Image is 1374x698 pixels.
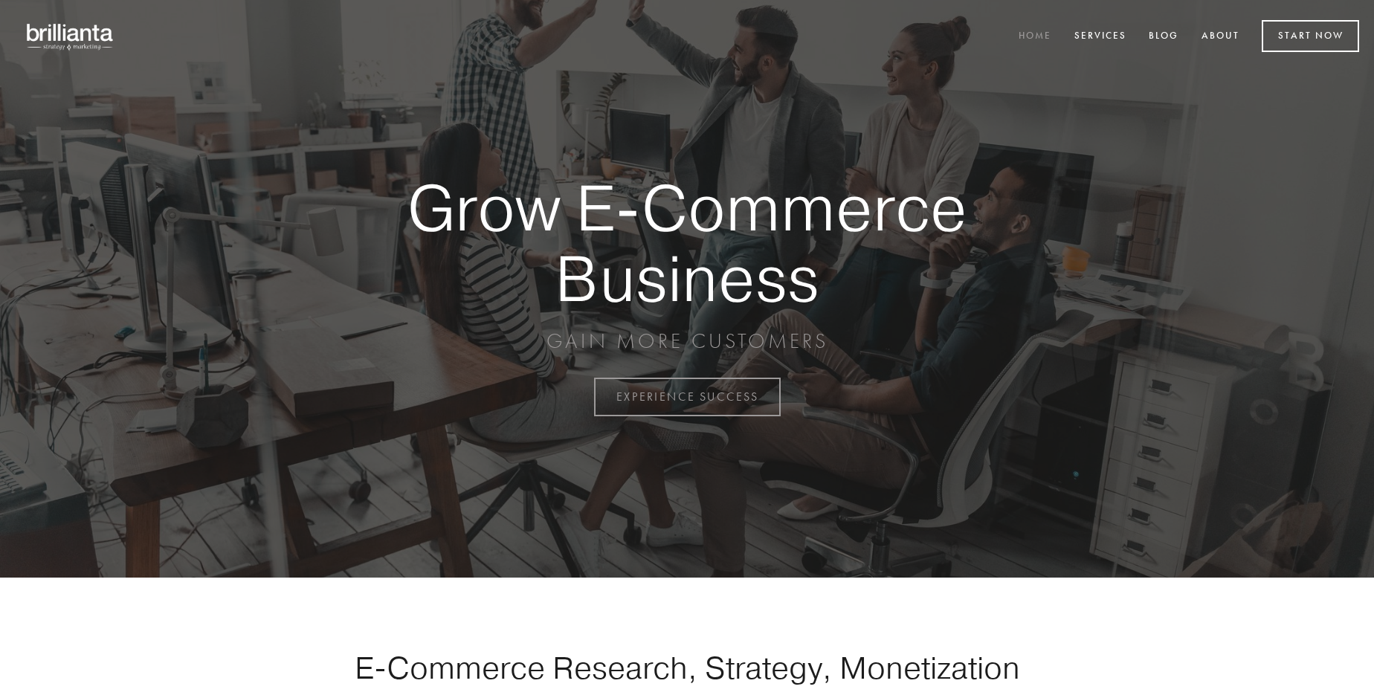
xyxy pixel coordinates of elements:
a: About [1192,25,1249,49]
a: Blog [1139,25,1188,49]
p: GAIN MORE CUSTOMERS [355,328,1019,355]
a: EXPERIENCE SUCCESS [594,378,781,416]
a: Start Now [1262,20,1359,52]
strong: Grow E-Commerce Business [355,172,1019,313]
h1: E-Commerce Research, Strategy, Monetization [308,649,1066,686]
img: brillianta - research, strategy, marketing [15,15,126,58]
a: Home [1009,25,1061,49]
a: Services [1065,25,1136,49]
